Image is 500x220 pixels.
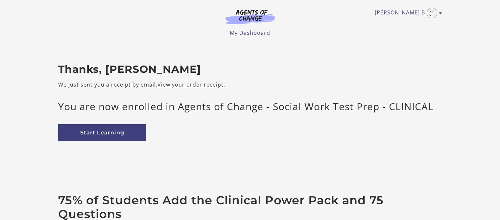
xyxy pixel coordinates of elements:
[375,8,439,18] a: Toggle menu
[219,9,282,24] img: Agents of Change Logo
[58,99,442,114] p: You are now enrolled in Agents of Change - Social Work Test Prep - CLINICAL
[230,29,270,36] a: My Dashboard
[58,81,442,89] p: We just sent you a receipt by email.
[157,81,225,88] a: View your order receipt.
[58,124,146,141] a: Start Learning
[58,63,442,76] h2: Thanks, [PERSON_NAME]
